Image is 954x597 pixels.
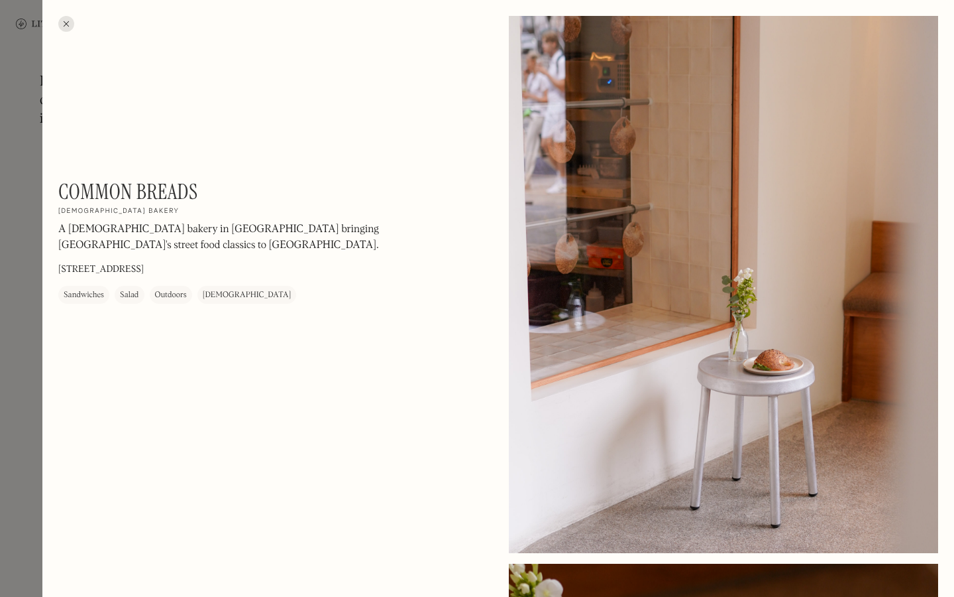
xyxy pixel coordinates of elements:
[120,289,138,302] div: Salad
[58,179,198,204] h1: Common Breads
[58,207,179,216] h2: [DEMOGRAPHIC_DATA] bakery
[64,289,104,302] div: Sandwiches
[58,222,416,253] p: A [DEMOGRAPHIC_DATA] bakery in [GEOGRAPHIC_DATA] bringing [GEOGRAPHIC_DATA]'s street food classic...
[155,289,187,302] div: Outdoors
[58,263,144,277] p: [STREET_ADDRESS]
[203,289,291,302] div: [DEMOGRAPHIC_DATA]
